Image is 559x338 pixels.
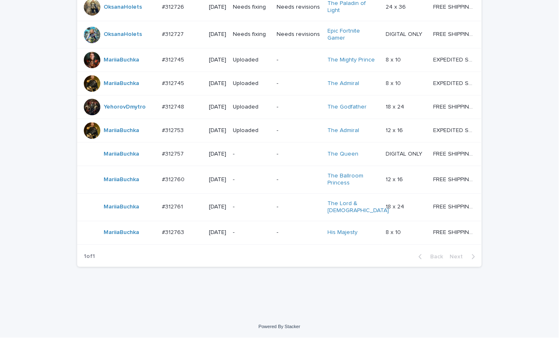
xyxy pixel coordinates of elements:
[386,227,403,236] p: 8 x 10
[77,21,487,48] tr: OksanaHolets #312727#312727 [DATE]Needs fixingNeeds revisionsEpic Fortnite Gamer DIGITAL ONLYDIGI...
[209,104,226,111] p: [DATE]
[386,29,424,38] p: DIGITAL ONLY
[277,4,321,11] p: Needs revisions
[328,57,375,64] a: The Mighty Prince
[233,80,270,87] p: Uploaded
[162,2,186,11] p: #312726
[386,202,406,210] p: 18 x 24
[77,72,487,95] tr: MariiaBuchka #312745#312745 [DATE]Uploaded-The Admiral 8 x 108 x 10 EXPEDITED SHIPPING - preview ...
[433,227,476,236] p: FREE SHIPPING - preview in 1-2 business days, after your approval delivery will take 5-10 b.d.
[209,4,226,11] p: [DATE]
[433,202,476,210] p: FREE SHIPPING - preview in 1-2 business days, after your approval delivery will take 5-10 b.d.
[233,4,270,11] p: Needs fixing
[258,324,300,329] a: Powered By Stacker
[77,142,487,166] tr: MariiaBuchka #312757#312757 [DATE]--The Queen DIGITAL ONLYDIGITAL ONLY FREE SHIPPING - preview in...
[433,125,476,134] p: EXPEDITED SHIPPING - preview in 1 business day; delivery up to 5 business days after your approval.
[77,221,487,244] tr: MariiaBuchka #312763#312763 [DATE]--His Majesty 8 x 108 x 10 FREE SHIPPING - preview in 1-2 busin...
[162,175,186,183] p: #312760
[277,104,321,111] p: -
[328,127,360,134] a: The Admiral
[328,151,359,158] a: The Queen
[433,78,476,87] p: EXPEDITED SHIPPING - preview in 1 business day; delivery up to 5 business days after your approval.
[162,55,186,64] p: #312745
[77,95,487,119] tr: YehorovDmytro #312748#312748 [DATE]Uploaded-The Godfather 18 x 2418 x 24 FREE SHIPPING - preview ...
[162,102,186,111] p: #312748
[162,202,185,210] p: #312761
[447,253,482,260] button: Next
[209,80,226,87] p: [DATE]
[386,175,405,183] p: 12 x 16
[277,203,321,210] p: -
[450,254,468,260] span: Next
[209,229,226,236] p: [DATE]
[209,151,226,158] p: [DATE]
[104,229,139,236] a: MariiaBuchka
[162,29,185,38] p: #312727
[209,57,226,64] p: [DATE]
[77,119,487,142] tr: MariiaBuchka #312753#312753 [DATE]Uploaded-The Admiral 12 x 1612 x 16 EXPEDITED SHIPPING - previe...
[209,203,226,210] p: [DATE]
[426,254,443,260] span: Back
[104,176,139,183] a: MariiaBuchka
[328,229,358,236] a: His Majesty
[104,127,139,134] a: MariiaBuchka
[433,102,476,111] p: FREE SHIPPING - preview in 1-2 business days, after your approval delivery will take 5-10 b.d.
[277,176,321,183] p: -
[162,149,185,158] p: #312757
[328,173,379,187] a: The Ballroom Princess
[162,125,185,134] p: #312753
[277,31,321,38] p: Needs revisions
[104,104,146,111] a: YehorovDmytro
[233,151,270,158] p: -
[328,104,367,111] a: The Godfather
[277,127,321,134] p: -
[433,149,476,158] p: FREE SHIPPING - preview in 1-2 business days, after your approval delivery will take 5-10 b.d.
[233,31,270,38] p: Needs fixing
[277,80,321,87] p: -
[433,55,476,64] p: EXPEDITED SHIPPING - preview in 1 business day; delivery up to 5 business days after your approval.
[328,28,379,42] a: Epic Fortnite Gamer
[386,102,406,111] p: 18 x 24
[233,176,270,183] p: -
[386,55,403,64] p: 8 x 10
[104,4,142,11] a: OksanaHolets
[162,227,186,236] p: #312763
[104,80,139,87] a: MariiaBuchka
[433,2,476,11] p: FREE SHIPPING - preview in 1-2 business days, after your approval delivery will take 5-10 b.d.
[77,166,487,194] tr: MariiaBuchka #312760#312760 [DATE]--The Ballroom Princess 12 x 1612 x 16 FREE SHIPPING - preview ...
[386,149,424,158] p: DIGITAL ONLY
[277,151,321,158] p: -
[233,229,270,236] p: -
[104,31,142,38] a: OksanaHolets
[386,2,408,11] p: 24 x 36
[412,253,447,260] button: Back
[433,175,476,183] p: FREE SHIPPING - preview in 1-2 business days, after your approval delivery will take 5-10 b.d.
[209,127,226,134] p: [DATE]
[209,31,226,38] p: [DATE]
[386,78,403,87] p: 8 x 10
[233,57,270,64] p: Uploaded
[233,104,270,111] p: Uploaded
[104,203,139,210] a: MariiaBuchka
[328,200,389,214] a: The Lord & [DEMOGRAPHIC_DATA]
[209,176,226,183] p: [DATE]
[233,203,270,210] p: -
[77,193,487,221] tr: MariiaBuchka #312761#312761 [DATE]--The Lord & [DEMOGRAPHIC_DATA] 18 x 2418 x 24 FREE SHIPPING - ...
[162,78,186,87] p: #312745
[233,127,270,134] p: Uploaded
[77,246,102,267] p: 1 of 1
[277,57,321,64] p: -
[104,151,139,158] a: MariiaBuchka
[433,29,476,38] p: FREE SHIPPING - preview in 1-2 business days, after your approval delivery will take 5-10 b.d.
[104,57,139,64] a: MariiaBuchka
[386,125,405,134] p: 12 x 16
[77,48,487,72] tr: MariiaBuchka #312745#312745 [DATE]Uploaded-The Mighty Prince 8 x 108 x 10 EXPEDITED SHIPPING - pr...
[328,80,360,87] a: The Admiral
[277,229,321,236] p: -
